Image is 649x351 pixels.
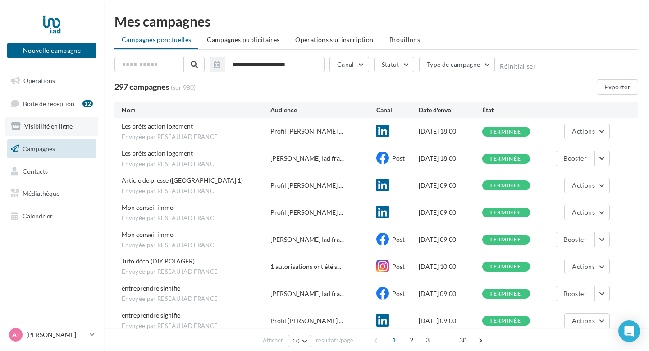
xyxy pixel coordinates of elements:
a: Calendrier [5,207,98,226]
div: terminée [489,210,521,216]
button: Actions [564,124,609,139]
span: Post [392,154,405,162]
span: Profil [PERSON_NAME] ... [270,127,343,136]
span: Envoyée par RESEAU IAD FRANCE [122,160,270,168]
span: AT [12,330,20,339]
button: Canal [329,57,369,72]
div: 12 [82,100,93,107]
div: Audience [270,106,376,115]
span: Post [392,290,405,297]
span: Actions [572,208,594,216]
div: Open Intercom Messenger [618,320,640,342]
div: terminée [489,129,521,135]
button: Booster [556,286,594,301]
span: Envoyée par RESEAU IAD FRANCE [122,133,270,141]
span: Campagnes [23,145,55,152]
div: Nom [122,106,270,115]
button: Booster [556,151,594,166]
span: Envoyée par RESEAU IAD FRANCE [122,268,270,276]
button: Exporter [597,79,638,95]
span: Post [392,263,405,270]
span: Mon conseil immo [122,203,174,211]
div: [DATE] 18:00 [419,154,482,163]
div: [DATE] 09:00 [419,208,482,217]
span: Envoyée par RESEAU IAD FRANCE [122,214,270,222]
span: ... [438,333,452,347]
a: Médiathèque [5,184,98,203]
span: Envoyée par RESEAU IAD FRANCE [122,187,270,195]
span: Opérations [23,77,55,84]
div: [DATE] 09:00 [419,289,482,298]
span: 30 [456,333,471,347]
div: [DATE] 09:00 [419,181,482,190]
div: terminée [489,318,521,324]
div: État [482,106,546,115]
span: Tuto déco (DIY POTAGER) [122,257,195,265]
span: Actions [572,317,594,324]
button: 10 [288,335,311,347]
span: Visibilité en ligne [24,122,73,130]
button: Actions [564,178,609,193]
span: [PERSON_NAME] Iad fra... [270,289,344,298]
button: Statut [374,57,414,72]
span: Envoyée par RESEAU IAD FRANCE [122,241,270,249]
a: Visibilité en ligne [5,117,98,136]
button: Booster [556,232,594,247]
span: Profil [PERSON_NAME] ... [270,316,343,325]
span: Actions [572,127,594,135]
span: 2 [404,333,419,347]
span: Boîte de réception [23,99,74,107]
span: 3 [420,333,435,347]
span: 1 autorisations ont été s... [270,262,341,271]
span: entreprendre signifie [122,311,180,319]
span: [PERSON_NAME] Iad fra... [270,154,344,163]
span: Brouillons [389,36,420,43]
div: terminée [489,183,521,189]
span: Calendrier [23,212,53,220]
a: Contacts [5,162,98,181]
span: [PERSON_NAME] Iad fra... [270,235,344,244]
div: [DATE] 10:00 [419,262,482,271]
div: terminée [489,156,521,162]
p: [PERSON_NAME] [26,330,86,339]
span: Article de presse (Europe 1) [122,176,243,184]
span: 297 campagnes [114,82,169,92]
span: résultats/page [316,336,353,345]
span: Actions [572,181,594,189]
span: Envoyée par RESEAU IAD FRANCE [122,295,270,303]
span: Afficher [263,336,283,345]
a: Boîte de réception12 [5,94,98,113]
a: Opérations [5,71,98,90]
span: Operations sur inscription [295,36,373,43]
button: Actions [564,313,609,328]
span: 10 [292,337,300,345]
a: Campagnes [5,139,98,158]
button: Actions [564,205,609,220]
button: Réinitialiser [500,63,536,70]
span: entreprendre signifie [122,284,180,292]
span: Campagnes publicitaires [207,36,279,43]
span: Les prêts action logement [122,122,193,130]
button: Nouvelle campagne [7,43,96,58]
button: Type de campagne [419,57,495,72]
div: Date d'envoi [419,106,482,115]
div: [DATE] 18:00 [419,127,482,136]
button: Actions [564,259,609,274]
span: Profil [PERSON_NAME] ... [270,208,343,217]
div: terminée [489,237,521,243]
span: Profil [PERSON_NAME] ... [270,181,343,190]
span: Actions [572,263,594,270]
span: Contacts [23,167,48,175]
div: [DATE] 09:00 [419,316,482,325]
div: [DATE] 09:00 [419,235,482,244]
span: Mon conseil immo [122,231,174,238]
span: 1 [387,333,401,347]
div: terminée [489,264,521,270]
span: Médiathèque [23,189,59,197]
span: Post [392,236,405,243]
span: Envoyée par RESEAU IAD FRANCE [122,322,270,330]
a: AT [PERSON_NAME] [7,326,96,343]
div: terminée [489,291,521,297]
span: (sur 980) [171,83,196,92]
div: Mes campagnes [114,14,638,28]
